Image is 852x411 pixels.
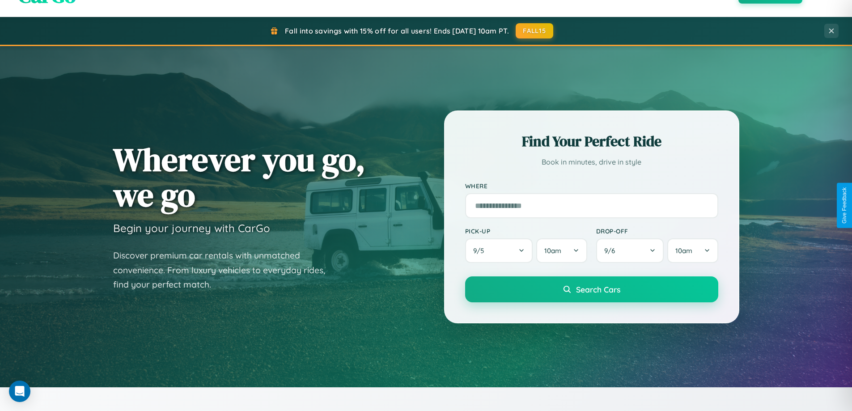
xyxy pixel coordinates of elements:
span: 10am [675,246,692,255]
label: Drop-off [596,227,718,235]
p: Discover premium car rentals with unmatched convenience. From luxury vehicles to everyday rides, ... [113,248,337,292]
span: 10am [544,246,561,255]
div: Give Feedback [841,187,848,224]
button: 9/5 [465,238,533,263]
button: FALL15 [516,23,553,38]
button: 10am [667,238,718,263]
button: Search Cars [465,276,718,302]
h1: Wherever you go, we go [113,142,365,212]
div: Open Intercom Messenger [9,381,30,402]
h2: Find Your Perfect Ride [465,131,718,151]
span: Search Cars [576,284,620,294]
button: 10am [536,238,587,263]
label: Where [465,182,718,190]
label: Pick-up [465,227,587,235]
p: Book in minutes, drive in style [465,156,718,169]
span: Fall into savings with 15% off for all users! Ends [DATE] 10am PT. [285,26,509,35]
span: 9 / 6 [604,246,619,255]
h3: Begin your journey with CarGo [113,221,270,235]
button: 9/6 [596,238,664,263]
span: 9 / 5 [473,246,488,255]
